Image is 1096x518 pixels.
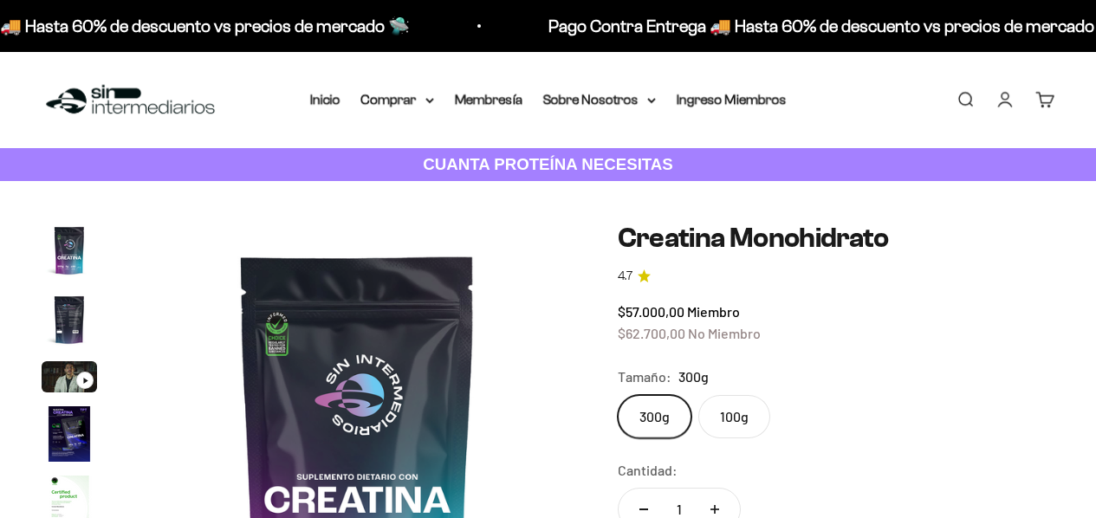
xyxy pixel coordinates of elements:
[42,223,97,283] button: Ir al artículo 1
[42,292,97,353] button: Ir al artículo 2
[361,88,434,111] summary: Comprar
[688,325,761,341] span: No Miembro
[310,92,340,107] a: Inicio
[678,366,709,388] span: 300g
[677,92,787,107] a: Ingreso Miembros
[42,223,97,278] img: Creatina Monohidrato
[423,155,673,173] strong: CUANTA PROTEÍNA NECESITAS
[618,267,632,286] span: 4.7
[42,292,97,347] img: Creatina Monohidrato
[42,361,97,398] button: Ir al artículo 3
[543,88,656,111] summary: Sobre Nosotros
[618,366,671,388] legend: Tamaño:
[618,303,684,320] span: $57.000,00
[618,459,678,482] label: Cantidad:
[618,267,1054,286] a: 4.74.7 de 5.0 estrellas
[455,92,522,107] a: Membresía
[618,223,1054,253] h1: Creatina Monohidrato
[618,325,685,341] span: $62.700,00
[687,303,740,320] span: Miembro
[42,406,97,467] button: Ir al artículo 4
[42,406,97,462] img: Creatina Monohidrato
